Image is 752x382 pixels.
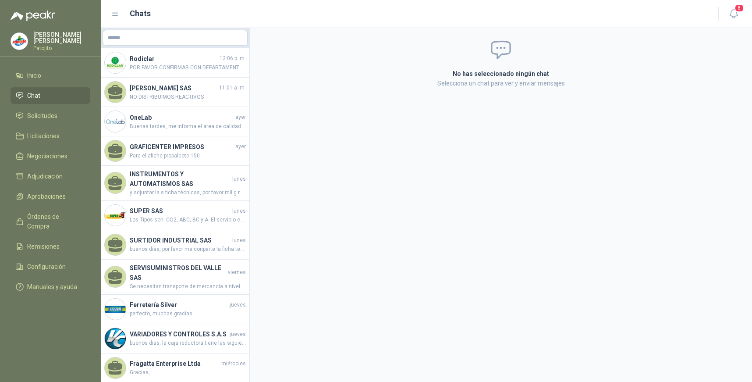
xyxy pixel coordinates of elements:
a: Licitaciones [11,128,90,144]
h4: OneLab [130,113,234,122]
a: Company LogoVARIADORES Y CONTROLES S.A.Sjuevesbuenos dias, la caja reductora tiene las siguientes... [101,324,249,353]
a: Manuales y ayuda [11,278,90,295]
span: Órdenes de Compra [27,212,82,231]
span: 11:01 a. m. [219,84,246,92]
img: Company Logo [105,52,126,73]
span: Configuración [27,262,66,271]
a: GRAFICENTER IMPRESOSayerPara el afiche propalcote 150 [101,136,249,166]
span: jueves [230,301,246,309]
span: ayer [235,113,246,121]
a: SURTIDOR INDUSTRIAL SASlunesbuenos dias, por favor me conparte la ficha técnica de la caja que es... [101,230,249,260]
a: Remisiones [11,238,90,255]
a: [PERSON_NAME] SAS11:01 a. m.NO DISTRIBUIMOS REACTIVOS [101,78,249,107]
img: Company Logo [105,111,126,132]
a: Solicitudes [11,107,90,124]
span: lunes [232,236,246,245]
span: Se necesitan transporte de mercancía a nivel de piso ofrecemos el transporte con una capacidad de... [130,282,246,291]
a: Inicio [11,67,90,84]
span: buenos dias, por favor me conparte la ficha técnica de la caja que están cotizando, mi l gracias [130,245,246,253]
button: 8 [726,6,741,22]
a: Configuración [11,258,90,275]
h4: Fragatta Enterprise Ltda [130,359,220,368]
a: Company LogoFerretería Silverjuevesperfecto, muchas gracias [101,295,249,324]
span: Inicio [27,71,41,80]
a: Chat [11,87,90,104]
span: perfecto, muchas gracias [130,310,246,318]
img: Company Logo [105,328,126,349]
span: viernes [228,268,246,277]
p: Selecciona un chat para ver y enviar mensajes [348,79,654,88]
a: Negociaciones [11,148,90,164]
span: ayer [235,143,246,151]
a: Órdenes de Compra [11,208,90,235]
span: Licitaciones [27,131,60,141]
h4: INSTRUMENTOS Y AUTOMATISMOS SAS [130,169,231,189]
a: Company LogoSUPER SASlunesLos Tipos son: CO2, ABC, BC y A. El servicio es para mantenimiento, rec... [101,201,249,230]
span: buenos dias, la caja reductora tiene las siguientes especificaciones: CAJA REDUCTORA REL 100:1 TA... [130,339,246,347]
span: Gracias, [130,368,246,377]
p: [PERSON_NAME] [PERSON_NAME] [33,32,90,44]
span: NO DISTRIBUIMOS REACTIVOS [130,93,246,101]
span: Negociaciones [27,151,67,161]
span: Chat [27,91,40,100]
p: Patojito [33,46,90,51]
span: miércoles [221,360,246,368]
h4: [PERSON_NAME] SAS [130,83,217,93]
span: Remisiones [27,242,60,251]
h4: SUPER SAS [130,206,231,216]
h4: SURTIDOR INDUSTRIAL SAS [130,236,231,245]
a: Adjudicación [11,168,90,185]
span: Aprobaciones [27,192,66,201]
h4: VARIADORES Y CONTROLES S.A.S [130,329,228,339]
span: 8 [734,4,744,12]
h4: SERVISUMINISTROS DEL VALLE SAS [130,263,226,282]
span: Solicitudes [27,111,57,121]
a: Aprobaciones [11,188,90,205]
a: SERVISUMINISTROS DEL VALLE SASviernesSe necesitan transporte de mercancía a nivel de piso ofrecem... [101,260,249,295]
span: Adjudicación [27,171,63,181]
img: Company Logo [11,33,28,50]
span: 12:06 p. m. [220,54,246,63]
h4: Ferretería Silver [130,300,228,310]
span: lunes [232,175,246,183]
h4: Rodiclar [130,54,218,64]
a: INSTRUMENTOS Y AUTOMATISMOS SASlunesy adjuntar la s ficha técnicas, por favor mil g racias [101,166,249,201]
h2: No has seleccionado ningún chat [348,69,654,79]
a: Company LogoRodiclar12:06 p. m.POR FAVOR CONFIRMAR CON DEPARTAMENTO TECNICO DE ACUERDO A LA FICHA... [101,48,249,78]
span: POR FAVOR CONFIRMAR CON DEPARTAMENTO TECNICO DE ACUERDO A LA FICHA TECNICA ENVIADA SI SE AJUSTA A... [130,64,246,72]
img: Logo peakr [11,11,55,21]
h4: GRAFICENTER IMPRESOS [130,142,234,152]
img: Company Logo [105,205,126,226]
img: Company Logo [105,299,126,320]
span: lunes [232,207,246,215]
span: Para el afiche propalcote 150 [130,152,246,160]
span: Manuales y ayuda [27,282,77,292]
a: Company LogoOneLabayerBuenas tardes, me informa el área de calidad que es para comprobar limpieza... [101,107,249,136]
h1: Chats [130,7,151,20]
span: y adjuntar la s ficha técnicas, por favor mil g racias [130,189,246,197]
span: Buenas tardes, me informa el área de calidad que es para comprobar limpieza de tanques [130,122,246,131]
span: Los Tipos son: CO2, ABC, BC y A. El servicio es para mantenimiento, recarga y prueba hidrostática... [130,216,246,224]
span: jueves [230,330,246,339]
